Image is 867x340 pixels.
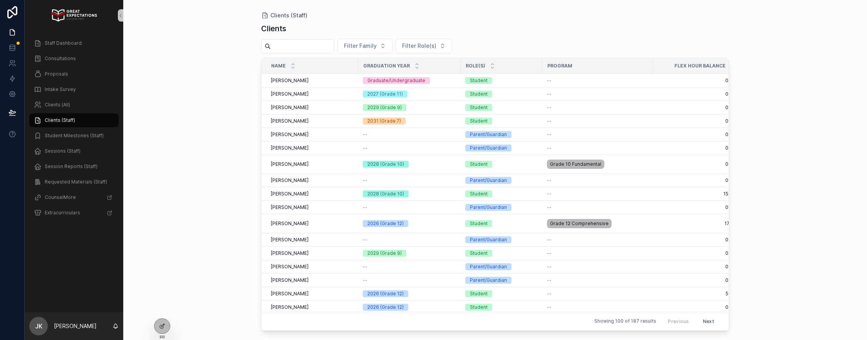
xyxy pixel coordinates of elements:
[363,277,456,283] a: --
[547,118,552,124] span: --
[547,304,648,310] a: --
[657,91,736,97] a: 0.00
[470,204,507,211] div: Parent/Guardian
[465,236,538,243] a: Parent/Guardian
[45,71,68,77] span: Proposals
[547,158,648,170] a: Grade 10 Fundamental
[45,40,82,46] span: Staff Dashboard
[363,131,456,138] a: --
[547,191,648,197] a: --
[271,118,309,124] span: [PERSON_NAME]
[657,220,736,227] a: 17.75
[465,118,538,125] a: Student
[657,177,736,183] a: 0.00
[363,190,456,197] a: 2028 (Grade 10)
[363,177,456,183] a: --
[271,304,354,310] a: [PERSON_NAME]
[465,190,538,197] a: Student
[35,321,42,331] span: JK
[337,39,392,53] button: Select Button
[45,117,75,123] span: Clients (Staff)
[271,204,354,210] a: [PERSON_NAME]
[271,277,354,283] a: [PERSON_NAME]
[271,291,309,297] span: [PERSON_NAME]
[657,264,736,270] span: 0.00
[45,163,97,170] span: Session Reports (Staff)
[363,131,367,138] span: --
[547,104,648,111] a: --
[547,131,648,138] a: --
[465,304,538,311] a: Student
[271,250,309,256] span: [PERSON_NAME]
[29,190,119,204] a: CounselMore
[29,67,119,81] a: Proposals
[271,191,309,197] span: [PERSON_NAME]
[271,220,309,227] span: [PERSON_NAME]
[547,250,648,256] a: --
[547,204,648,210] a: --
[657,304,736,310] span: 0.00
[657,204,736,210] a: 0.00
[45,179,107,185] span: Requested Materials (Staff)
[54,322,97,330] p: [PERSON_NAME]
[470,118,488,125] div: Student
[29,82,119,96] a: Intake Survey
[363,277,367,283] span: --
[465,263,538,270] a: Parent/Guardian
[470,304,488,311] div: Student
[465,177,538,184] a: Parent/Guardian
[674,63,726,69] span: Flex Hour Balance
[271,161,309,167] span: [PERSON_NAME]
[547,77,552,84] span: --
[547,291,648,297] a: --
[29,52,119,66] a: Consultations
[271,77,309,84] span: [PERSON_NAME]
[465,131,538,138] a: Parent/Guardian
[363,250,456,257] a: 2029 (Grade 9)
[29,175,119,189] a: Requested Materials (Staff)
[547,217,648,230] a: Grade 12 Comprehensive
[45,148,80,154] span: Sessions (Staff)
[547,77,648,84] a: --
[657,118,736,124] a: 0.00
[657,161,736,167] a: 0.00
[363,104,456,111] a: 2029 (Grade 9)
[271,104,354,111] a: [PERSON_NAME]
[271,91,354,97] a: [PERSON_NAME]
[657,291,736,297] span: 5.84
[271,145,309,151] span: [PERSON_NAME]
[547,104,552,111] span: --
[657,131,736,138] a: 0.00
[271,177,309,183] span: [PERSON_NAME]
[547,204,552,210] span: --
[547,291,552,297] span: --
[25,31,123,230] div: scrollable content
[363,91,456,98] a: 2027 (Grade 11)
[547,237,552,243] span: --
[363,145,367,151] span: --
[550,161,601,167] span: Grade 10 Fundamental
[547,237,648,243] a: --
[547,118,648,124] a: --
[657,104,736,111] a: 0.00
[547,63,572,69] span: Program
[465,250,538,257] a: Student
[470,104,488,111] div: Student
[29,144,119,158] a: Sessions (Staff)
[465,220,538,227] a: Student
[465,77,538,84] a: Student
[363,145,456,151] a: --
[363,204,367,210] span: --
[29,160,119,173] a: Session Reports (Staff)
[363,161,456,168] a: 2028 (Grade 10)
[363,177,367,183] span: --
[271,264,354,270] a: [PERSON_NAME]
[363,264,367,270] span: --
[657,250,736,256] a: 0.00
[29,36,119,50] a: Staff Dashboard
[402,42,436,50] span: Filter Role(s)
